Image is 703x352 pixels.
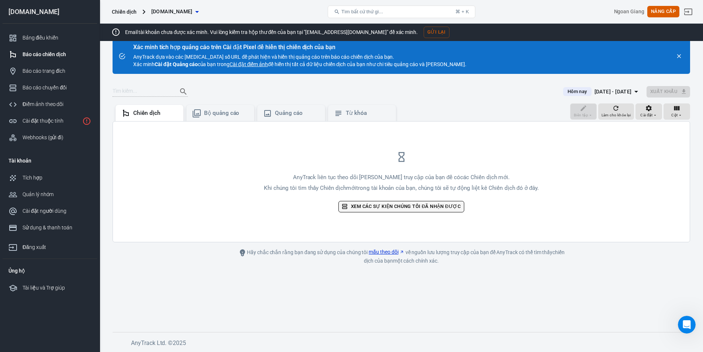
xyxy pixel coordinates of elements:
[275,110,303,116] font: Quảng cáo
[455,9,469,14] font: ⌘ + K
[204,110,239,116] font: Bộ quảng cáo
[133,44,335,51] font: Xác minh tích hợp quảng cáo trên Cài đặt Pixel để hiển thị chiến dịch của bạn
[341,9,383,14] font: Tìm bất cứ thứ gì...
[664,103,690,120] button: Cột
[3,203,97,219] a: Cài đặt người dùng
[338,201,464,212] a: Xem các sự kiện chúng tôi đã nhận được
[23,244,46,250] font: Đăng xuất
[8,268,25,274] font: Ủng hộ
[369,249,398,255] font: mẫu theo dõi
[595,89,632,95] font: [DATE] - [DATE]
[369,248,404,256] a: mẫu theo dõi
[346,185,356,191] font: mới
[230,61,268,68] a: Cài đặt điểm ảnh
[151,8,193,14] font: [DOMAIN_NAME]
[155,61,198,67] font: Cài đặt Quảng cáo
[406,249,553,255] font: về nguồn lưu lượng truy cập của bạn để AnyTrack có thể tìm thấy
[23,51,66,57] font: Báo cáo chiến dịch
[133,110,161,116] font: Chiến dịch
[346,110,367,116] font: Từ khóa
[8,158,31,164] font: Tài khoản
[151,7,193,16] span: eluvity.pro
[674,51,684,61] button: đóng
[351,204,461,209] font: Xem các sự kiện chúng tôi đã nhận được
[113,87,172,96] input: Tìm kiếm...
[557,86,647,98] button: Hôm nay[DATE] - [DATE]
[268,61,466,67] font: để hiển thị tất cả dữ liệu chiến dịch của bạn như chi tiêu quảng cáo và [PERSON_NAME].
[3,170,97,186] a: Tích hợp
[23,134,63,140] font: Webhooks (gửi đi)
[614,8,644,16] div: ID tài khoản: QYMUafS5
[678,316,696,334] iframe: Trò chuyện trực tiếp qua Intercom
[3,129,97,146] a: Webhooks (gửi đi)
[148,5,201,18] button: [DOMAIN_NAME]
[112,9,137,15] font: Chiến dịch
[3,46,97,63] a: Báo cáo chiến dịch
[3,30,97,46] a: Bảng điều khiển
[173,339,186,346] font: 2025
[23,208,66,214] font: Cài đặt người dùng
[393,258,439,264] font: một cách chính xác.
[614,8,644,14] font: Ngoan Giang
[460,174,508,181] font: các Chiến dịch mới
[264,185,346,191] font: Khi chúng tôi tìm thấy Chiến dịch
[635,103,662,120] button: Cài đặt
[82,117,91,126] svg: Thuộc tính chưa được cài đặt
[679,3,697,21] a: Đăng xuất
[647,6,679,17] button: Nâng cấp
[356,185,539,191] font: trong tài khoản của bạn, chúng tôi sẽ tự động liệt kê Chiến dịch đó ở đây.
[328,6,475,18] button: Tìm bất cứ thứ gì...⌘ + K
[131,339,173,346] font: AnyTrack Ltd. ©
[602,113,631,117] font: Làm cho khỏe lại
[640,113,652,117] font: Cài đặt
[23,35,58,41] font: Bảng điều khiển
[23,68,65,74] font: Báo cáo trang đích
[3,63,97,79] a: Báo cáo trang đích
[175,83,192,100] button: Tìm kiếm
[293,174,460,181] font: AnyTrack liên tục theo dõi [PERSON_NAME] truy cập của bạn để có
[3,96,97,113] a: Điểm ảnh theo dõi
[598,103,634,120] button: Làm cho khỏe lại
[3,186,97,203] a: Quản lý nhóm
[112,8,137,16] div: Chiến dịch
[651,8,676,14] font: Nâng cấp
[23,175,42,181] font: Tích hợp
[247,249,368,255] font: Hãy chắc chắn rằng bạn đang sử dụng của chúng tôi
[23,118,63,124] font: Cài đặt thuộc tính
[3,79,97,96] a: Báo cáo chuyển đổi
[23,85,67,90] font: Báo cáo chuyển đổi
[198,61,230,67] font: của bạn trong
[8,8,59,16] font: [DOMAIN_NAME]
[364,249,565,263] font: chiến dịch của bạn
[671,113,678,117] font: Cột
[133,54,394,60] font: AnyTrack dựa vào các [MEDICAL_DATA] số URL để phát hiện và hiển thị quảng cáo trên báo cáo chiến ...
[133,61,155,67] font: Xác minh
[23,191,54,197] font: Quản lý nhóm
[23,101,63,107] font: Điểm ảnh theo dõi
[23,285,65,291] font: Tài liệu và Trợ giúp
[3,113,97,129] a: Cài đặt thuộc tính
[230,61,268,67] font: Cài đặt điểm ảnh
[23,225,72,230] font: Sử dụng & thanh toán
[3,219,97,236] a: Sử dụng & thanh toán
[568,89,587,94] font: Hôm nay
[508,174,510,181] font: .
[3,236,97,256] a: Đăng xuất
